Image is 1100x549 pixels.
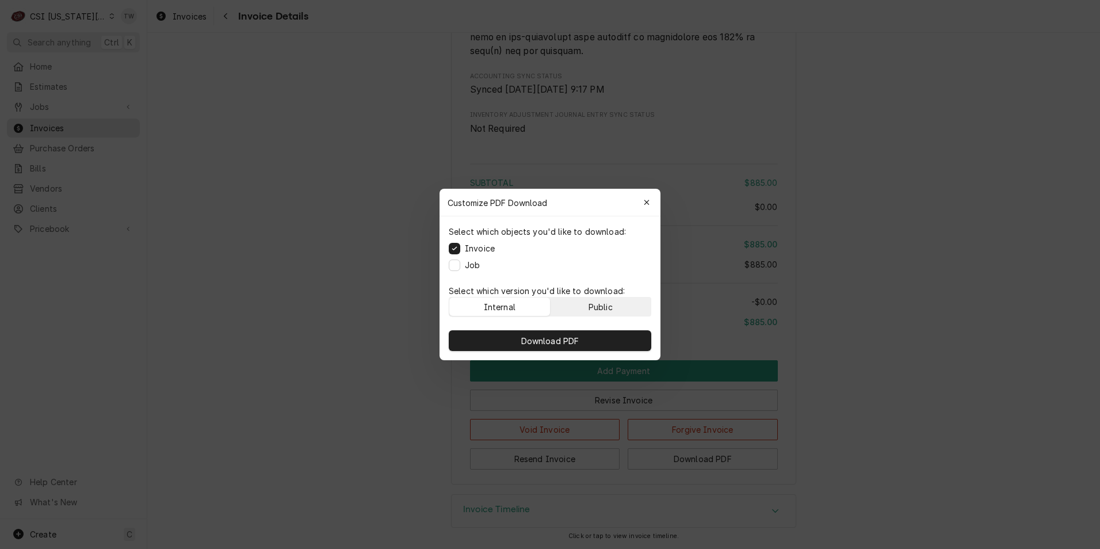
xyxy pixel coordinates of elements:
div: Public [589,301,613,313]
p: Select which version you'd like to download: [449,285,651,297]
div: Internal [484,301,515,313]
label: Invoice [465,242,495,254]
p: Select which objects you'd like to download: [449,226,626,238]
button: Download PDF [449,330,651,351]
span: Download PDF [519,335,582,347]
label: Job [465,259,480,271]
div: Customize PDF Download [440,189,660,216]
